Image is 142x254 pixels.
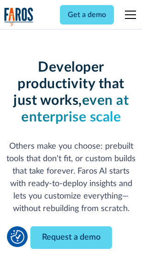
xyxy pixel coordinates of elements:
a: Get a demo [60,5,114,24]
a: home [4,7,34,26]
strong: Developer productivity that just works, [13,60,124,108]
img: Revisit consent button [11,230,24,244]
img: Logo of the analytics and reporting company Faros. [4,7,34,26]
p: Others make you choose: prebuilt tools that don't fit, or custom builds that take forever. Faros ... [4,140,138,215]
div: menu [119,4,138,26]
a: Request a demo [30,226,112,249]
button: Cookie Settings [11,230,24,244]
